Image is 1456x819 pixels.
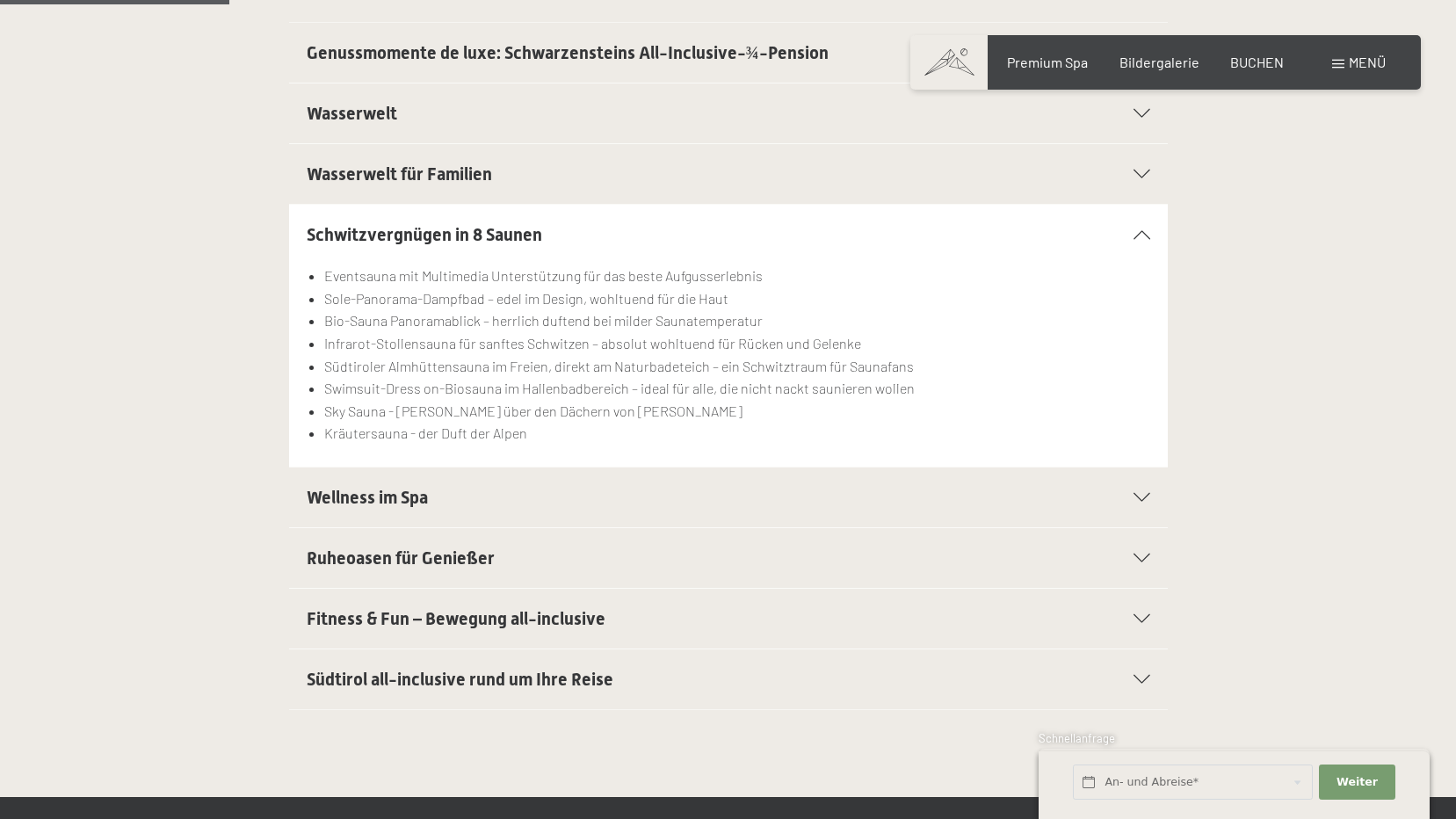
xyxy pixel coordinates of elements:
span: Menü [1349,54,1386,70]
a: Premium Spa [1007,54,1088,70]
span: Schwitzvergnügen in 8 Saunen [307,224,542,245]
li: Sole-Panorama-Dampfbad – edel im Design, wohltuend für die Haut [324,287,1149,310]
span: Südtirol all-inclusive rund um Ihre Reise [307,669,613,690]
a: Bildergalerie [1119,54,1199,70]
span: Weiter [1336,774,1378,790]
li: Südtiroler Almhüttensauna im Freien, direkt am Naturbadeteich – ein Schwitztraum für Saunafans [324,355,1149,378]
span: Wasserwelt für Familien [307,163,492,185]
li: Kräutersauna - der Duft der Alpen [324,422,1149,445]
li: Infrarot-Stollensauna für sanftes Schwitzen – absolut wohltuend für Rücken und Gelenke [324,332,1149,355]
span: Schnellanfrage [1039,731,1115,745]
button: Weiter [1319,765,1394,801]
li: Swimsuit-Dress on-Biosauna im Hallenbadbereich – ideal für alle, die nicht nackt saunieren wollen [324,377,1149,400]
span: Genussmomente de luxe: Schwarzensteins All-Inclusive-¾-Pension [307,42,829,63]
li: Eventsauna mit Multimedia Unterstützung für das beste Aufgusserlebnis [324,265,1149,287]
li: Sky Sauna - [PERSON_NAME] über den Dächern von [PERSON_NAME] [324,400,1149,423]
span: Wasserwelt [307,103,397,124]
a: BUCHEN [1230,54,1284,70]
span: Wellness im Spa [307,487,428,508]
li: Bio-Sauna Panoramablick – herrlich duftend bei milder Saunatemperatur [324,309,1149,332]
span: Fitness & Fun – Bewegung all-inclusive [307,608,605,629]
span: Ruheoasen für Genießer [307,547,495,569]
